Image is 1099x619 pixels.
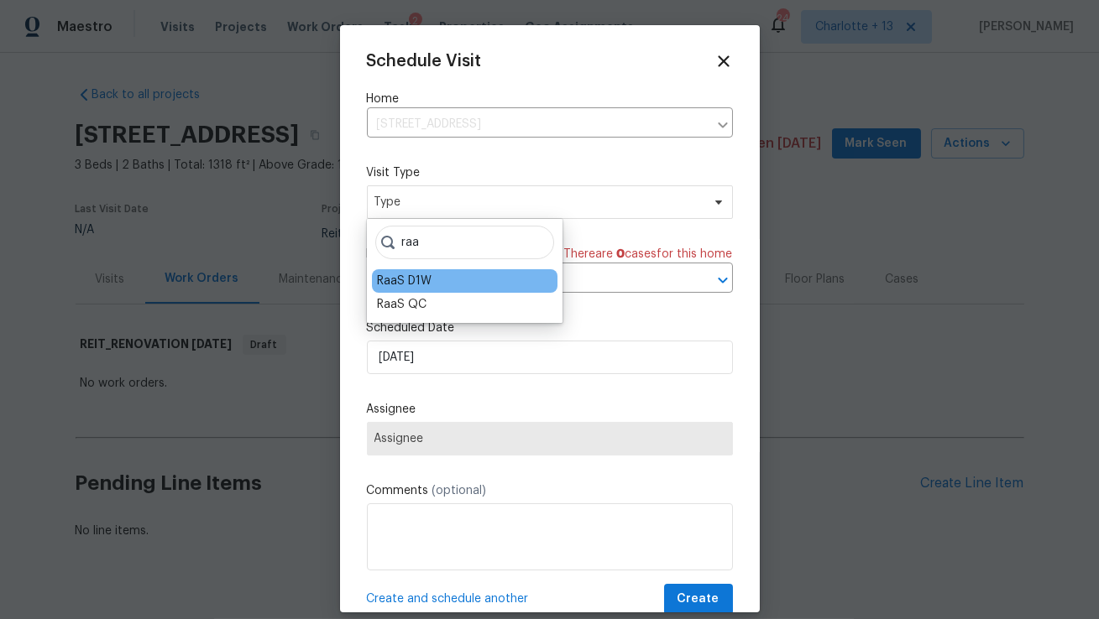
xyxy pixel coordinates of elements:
[374,194,701,211] span: Type
[564,246,733,263] span: There are case s for this home
[367,320,733,336] label: Scheduled Date
[678,589,720,610] span: Create
[367,482,733,499] label: Comments
[367,112,708,138] input: Enter in an address
[377,296,427,313] div: RaaS QC
[367,590,529,607] span: Create and schedule another
[367,53,482,70] span: Schedule Visit
[711,268,735,292] button: Open
[432,485,487,497] span: (optional)
[617,248,625,260] span: 0
[367,91,733,107] label: Home
[664,584,733,615] button: Create
[377,273,432,289] div: RaaS D1W
[367,341,733,374] input: M/D/YYYY
[367,401,733,418] label: Assignee
[367,164,733,181] label: Visit Type
[374,432,725,445] span: Assignee
[714,52,733,70] span: Close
